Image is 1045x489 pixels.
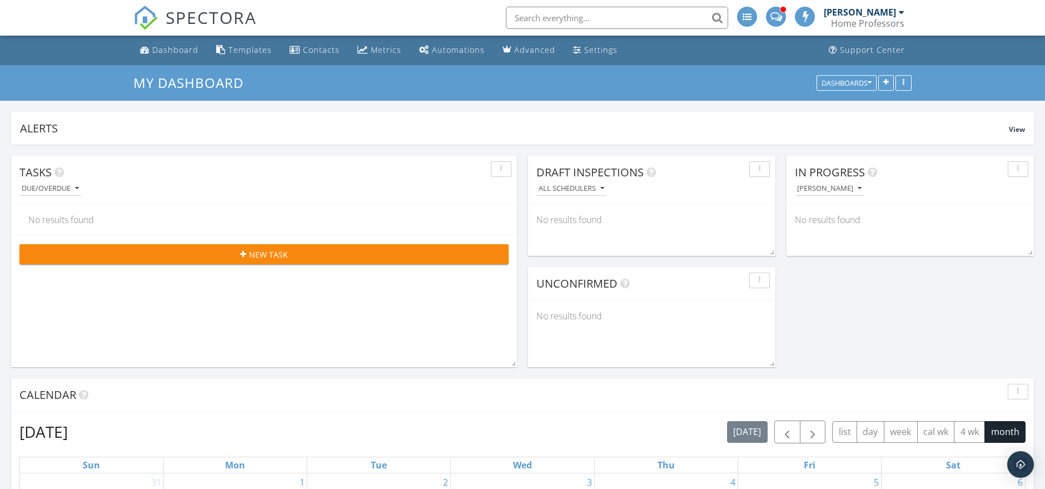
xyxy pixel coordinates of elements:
[133,73,253,92] a: My Dashboard
[817,75,877,91] button: Dashboards
[1007,451,1034,478] div: Open Intercom Messenger
[20,121,1009,136] div: Alerts
[536,165,644,180] span: Draft Inspections
[498,40,560,61] a: Advanced
[19,244,509,264] button: New Task
[136,40,203,61] a: Dashboard
[133,15,257,38] a: SPECTORA
[371,45,401,55] div: Metrics
[303,45,340,55] div: Contacts
[19,421,68,443] h2: [DATE]
[944,457,963,473] a: Saturday
[415,40,489,61] a: Automations (Advanced)
[228,45,272,55] div: Templates
[536,276,618,291] span: Unconfirmed
[19,181,81,196] button: Due/Overdue
[1009,125,1025,134] span: View
[840,45,905,55] div: Support Center
[20,205,508,235] div: No results found
[81,457,102,473] a: Sunday
[795,181,864,196] button: [PERSON_NAME]
[528,205,775,235] div: No results found
[984,421,1026,443] button: month
[822,79,872,87] div: Dashboards
[569,40,622,61] a: Settings
[212,40,276,61] a: Templates
[22,185,79,192] div: Due/Overdue
[528,301,775,331] div: No results found
[19,165,52,180] span: Tasks
[353,40,406,61] a: Metrics
[795,165,865,180] span: In Progress
[857,421,884,443] button: day
[954,421,985,443] button: 4 wk
[832,421,857,443] button: list
[824,7,896,18] div: [PERSON_NAME]
[917,421,955,443] button: cal wk
[506,7,728,29] input: Search everything...
[369,457,389,473] a: Tuesday
[19,387,76,402] span: Calendar
[539,185,604,192] div: All schedulers
[802,457,818,473] a: Friday
[536,181,606,196] button: All schedulers
[166,6,257,29] span: SPECTORA
[655,457,677,473] a: Thursday
[152,45,198,55] div: Dashboard
[511,457,534,473] a: Wednesday
[514,45,555,55] div: Advanced
[797,185,862,192] div: [PERSON_NAME]
[884,421,918,443] button: week
[774,421,800,443] button: Previous month
[787,205,1034,235] div: No results found
[285,40,344,61] a: Contacts
[584,45,618,55] div: Settings
[432,45,485,55] div: Automations
[223,457,247,473] a: Monday
[824,40,909,61] a: Support Center
[249,249,288,260] span: New Task
[831,18,904,29] div: Home Professors
[727,421,768,443] button: [DATE]
[133,6,158,30] img: The Best Home Inspection Software - Spectora
[800,421,826,443] button: Next month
